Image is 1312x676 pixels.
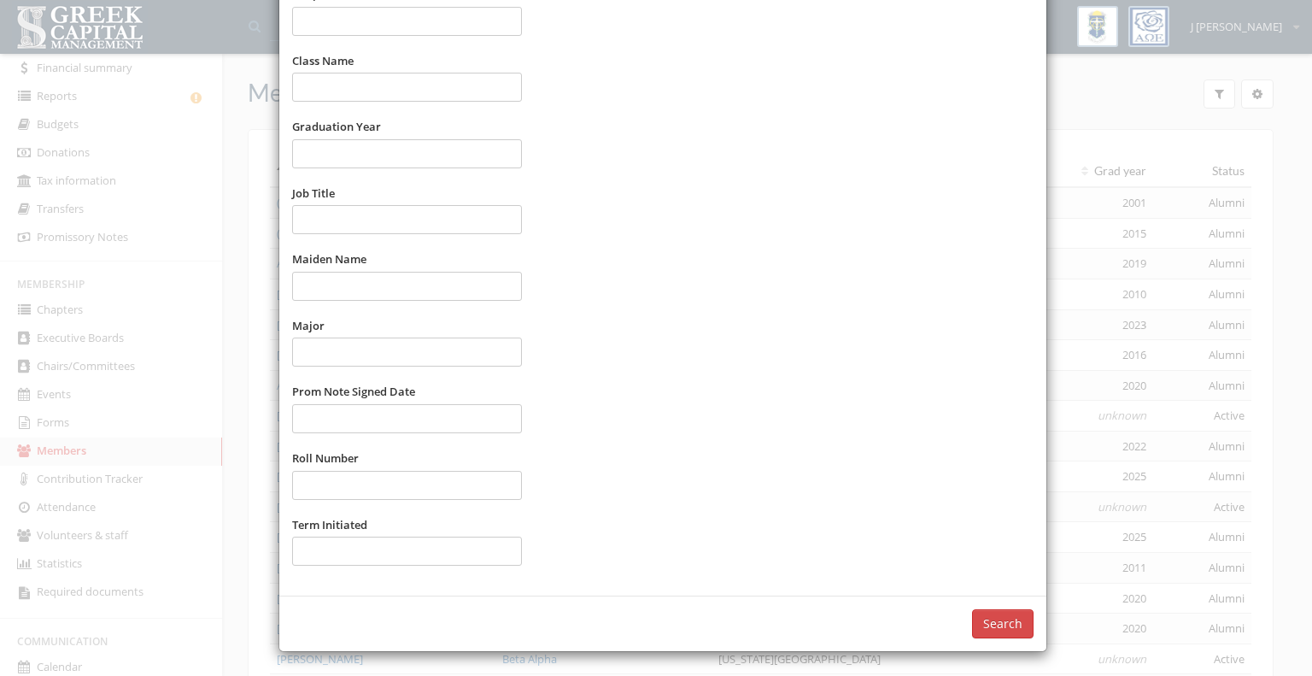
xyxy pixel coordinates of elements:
[292,53,354,69] label: Class Name
[292,251,366,267] label: Maiden Name
[292,185,335,202] label: Job Title
[292,450,359,467] label: Roll Number
[292,517,367,533] label: Term Initiated
[292,318,325,334] label: Major
[292,384,415,400] label: Prom Note Signed Date
[292,119,381,135] label: Graduation Year
[972,609,1034,638] button: Search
